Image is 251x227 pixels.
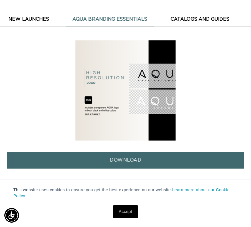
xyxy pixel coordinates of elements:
[164,13,236,26] button: CATALOGS AND GUIDES
[4,208,19,223] div: Accessibility Menu
[2,13,56,26] button: New Launches
[218,195,251,227] iframe: Chat Widget
[13,187,238,199] p: This website uses cookies to ensure you get the best experience on our website.
[66,13,154,26] button: AQUA BRANDING ESSENTIALS
[113,205,138,218] a: Accept
[7,152,244,169] a: DOWNLOAD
